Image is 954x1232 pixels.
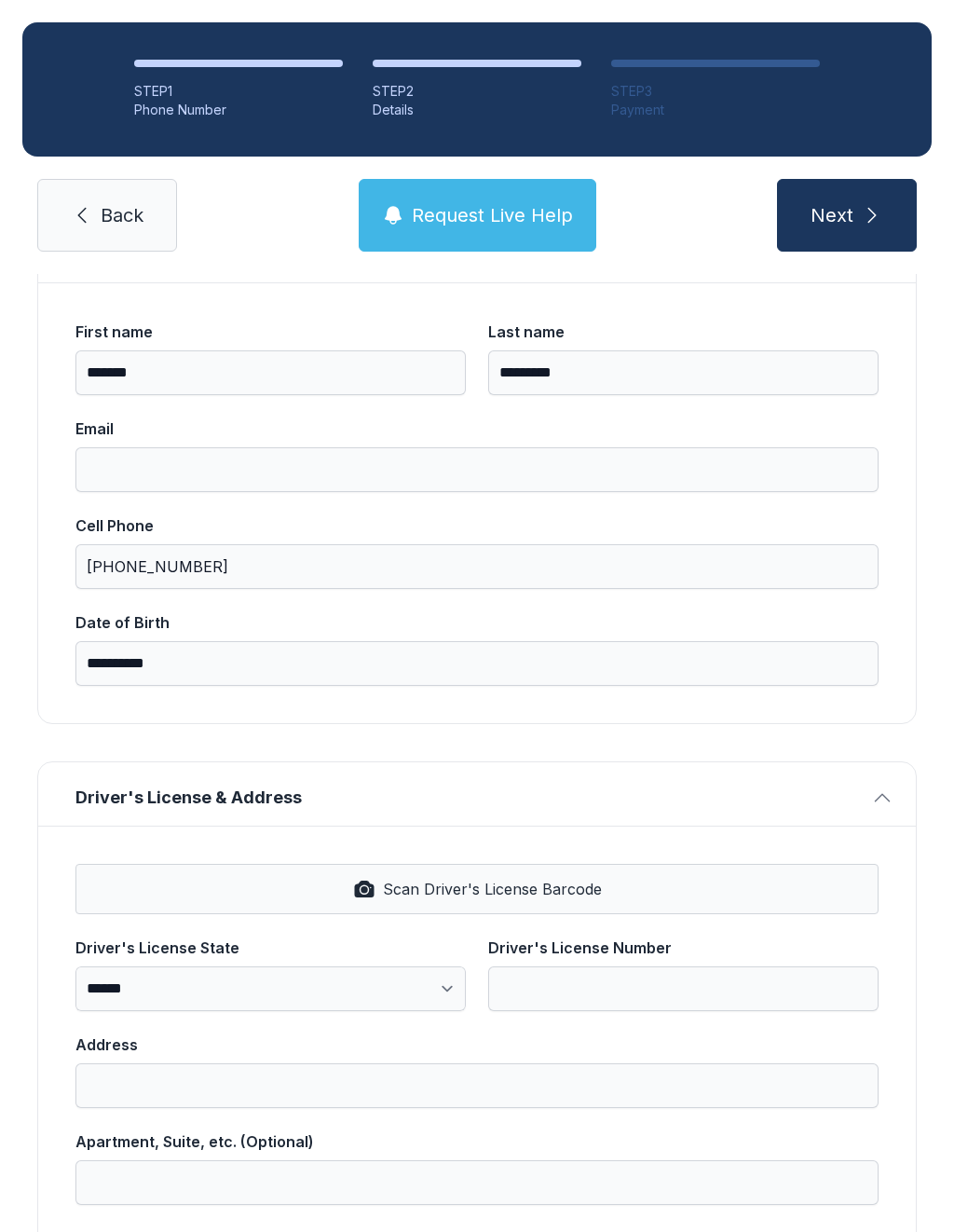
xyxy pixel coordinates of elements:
[75,1034,879,1056] div: Address
[75,1130,879,1153] div: Apartment, Suite, etc. (Optional)
[134,101,343,119] div: Phone Number
[488,937,879,959] div: Driver's License Number
[373,82,581,101] div: STEP 2
[75,418,879,440] div: Email
[75,641,879,686] input: Date of Birth
[75,447,879,492] input: Email
[373,101,581,119] div: Details
[75,350,466,395] input: First name
[75,1063,879,1108] input: Address
[75,937,466,959] div: Driver's License State
[75,514,879,537] div: Cell Phone
[412,202,573,228] span: Request Live Help
[811,202,853,228] span: Next
[75,1160,879,1205] input: Apartment, Suite, etc. (Optional)
[75,321,466,343] div: First name
[38,762,916,826] button: Driver's License & Address
[488,321,879,343] div: Last name
[383,878,602,900] span: Scan Driver's License Barcode
[75,544,879,589] input: Cell Phone
[488,966,879,1011] input: Driver's License Number
[134,82,343,101] div: STEP 1
[611,101,820,119] div: Payment
[611,82,820,101] div: STEP 3
[101,202,143,228] span: Back
[75,611,879,634] div: Date of Birth
[75,785,864,811] span: Driver's License & Address
[488,350,879,395] input: Last name
[75,966,466,1011] select: Driver's License State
